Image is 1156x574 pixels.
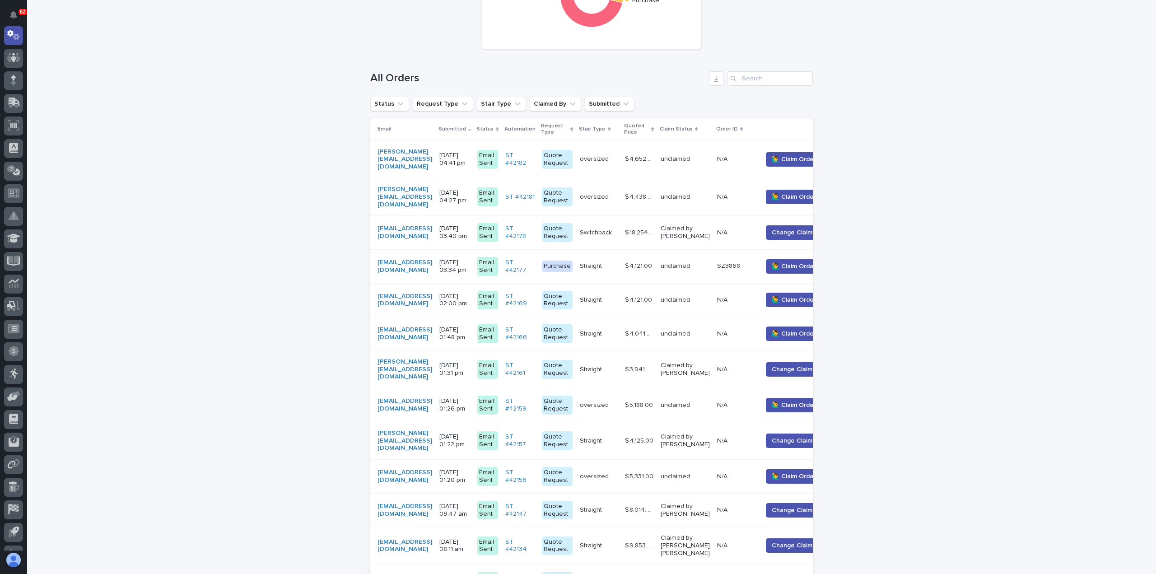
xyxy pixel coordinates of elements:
span: Change Claimer [772,365,819,374]
p: [DATE] 09:47 am [439,503,470,518]
p: unclaimed [661,330,710,338]
p: Submitted [438,124,466,134]
a: [EMAIL_ADDRESS][DOMAIN_NAME] [378,293,432,308]
tr: [PERSON_NAME][EMAIL_ADDRESS][DOMAIN_NAME] [DATE] 01:22 pmEmail SentST #42157 Quote RequestStraigh... [370,422,839,459]
tr: [EMAIL_ADDRESS][DOMAIN_NAME] [DATE] 09:47 amEmail SentST #42147 Quote RequestStraightStraight $ 8... [370,493,839,527]
p: N/A [717,400,729,409]
button: 🙋‍♂️ Claim Order [766,469,822,484]
p: Straight [580,364,604,373]
span: 🙋‍♂️ Claim Order [772,401,816,410]
tr: [EMAIL_ADDRESS][DOMAIN_NAME] [DATE] 02:00 pmEmail SentST #42169 Quote RequestStraightStraight $ 4... [370,283,839,317]
div: Email Sent [477,360,498,379]
h1: All Orders [370,72,705,85]
p: Request Type [541,121,569,138]
p: oversized [580,191,611,201]
p: unclaimed [661,155,710,163]
p: $ 3,941.00 [625,364,655,373]
div: Email Sent [477,431,498,450]
p: $ 4,125.00 [625,435,655,445]
p: [DATE] 01:26 pm [439,397,470,413]
button: Claimed By [530,97,581,111]
p: [DATE] 04:27 pm [439,189,470,205]
p: Stair Type [579,124,606,134]
a: [EMAIL_ADDRESS][DOMAIN_NAME] [378,259,432,274]
button: 🙋‍♂️ Claim Order [766,398,822,412]
span: 🙋‍♂️ Claim Order [772,295,816,304]
div: Quote Request [542,396,573,415]
div: Quote Request [542,291,573,310]
div: Email Sent [477,537,498,555]
a: ST #42182 [505,152,535,167]
tr: [EMAIL_ADDRESS][DOMAIN_NAME] [DATE] 01:48 pmEmail SentST #42166 Quote RequestStraightStraight $ 4... [370,317,839,351]
a: [EMAIL_ADDRESS][DOMAIN_NAME] [378,503,432,518]
p: [DATE] 04:41 pm [439,152,470,167]
p: N/A [717,471,729,481]
p: Switchback [580,227,614,237]
input: Search [727,71,813,86]
span: 🙋‍♂️ Claim Order [772,329,816,338]
p: Quoted Price [624,121,649,138]
p: unclaimed [661,193,710,201]
div: Quote Request [542,360,573,379]
p: Claimed by [PERSON_NAME] [PERSON_NAME] [661,534,710,557]
p: SZ3868 [717,261,742,270]
tr: [EMAIL_ADDRESS][DOMAIN_NAME] [DATE] 01:20 pmEmail SentST #42156 Quote Requestoversizedoversized $... [370,460,839,494]
p: Straight [580,261,604,270]
a: [EMAIL_ADDRESS][DOMAIN_NAME] [378,225,432,240]
a: [EMAIL_ADDRESS][DOMAIN_NAME] [378,538,432,554]
tr: [PERSON_NAME][EMAIL_ADDRESS][DOMAIN_NAME] [DATE] 04:41 pmEmail SentST #42182 Quote Requestoversiz... [370,140,839,178]
a: ST #42181 [505,193,535,201]
button: Change Claimer [766,434,825,448]
div: Email Sent [477,187,498,206]
a: ST #42178 [505,225,535,240]
span: 🙋‍♂️ Claim Order [772,155,816,164]
tr: [EMAIL_ADDRESS][DOMAIN_NAME] [DATE] 08:11 amEmail SentST #42134 Quote RequestStraightStraight $ 9... [370,527,839,565]
p: N/A [717,227,729,237]
button: 🙋‍♂️ Claim Order [766,152,822,167]
a: ST #42166 [505,326,535,341]
p: [DATE] 01:48 pm [439,326,470,341]
tr: [EMAIL_ADDRESS][DOMAIN_NAME] [DATE] 03:34 pmEmail SentST #42177 PurchaseStraightStraight $ 4,121.... [370,249,839,283]
div: Email Sent [477,150,498,169]
p: $ 4,041.00 [625,328,655,338]
div: Email Sent [477,324,498,343]
a: [EMAIL_ADDRESS][DOMAIN_NAME] [378,326,432,341]
span: 🙋‍♂️ Claim Order [772,262,816,271]
span: Change Claimer [772,541,819,550]
button: 🙋‍♂️ Claim Order [766,327,822,341]
p: $ 5,188.00 [625,400,655,409]
p: unclaimed [661,296,710,304]
p: $ 4,121.00 [625,261,654,270]
p: oversized [580,471,611,481]
p: unclaimed [661,401,710,409]
p: 62 [20,9,26,15]
p: N/A [717,540,729,550]
button: Stair Type [477,97,526,111]
p: Straight [580,540,604,550]
p: Claimed by [PERSON_NAME] [661,362,710,377]
button: Notifications [4,5,23,24]
div: Purchase [542,261,573,272]
a: [EMAIL_ADDRESS][DOMAIN_NAME] [378,397,432,413]
button: Request Type [413,97,473,111]
p: Email [378,124,392,134]
div: Email Sent [477,257,498,276]
a: ST #42177 [505,259,535,274]
div: Email Sent [477,467,498,486]
p: $ 8,014.00 [625,504,655,514]
p: [DATE] 08:11 am [439,538,470,554]
p: unclaimed [661,473,710,481]
button: Change Claimer [766,362,825,377]
a: ST #42147 [505,503,535,518]
div: Quote Request [542,537,573,555]
p: Claimed by [PERSON_NAME] [661,503,710,518]
a: [PERSON_NAME][EMAIL_ADDRESS][DOMAIN_NAME] [378,358,432,381]
p: [DATE] 01:31 pm [439,362,470,377]
p: $ 9,853.00 [625,540,655,550]
p: [DATE] 02:00 pm [439,293,470,308]
a: ST #42156 [505,469,535,484]
p: [DATE] 03:40 pm [439,225,470,240]
p: oversized [580,154,611,163]
div: Quote Request [542,324,573,343]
